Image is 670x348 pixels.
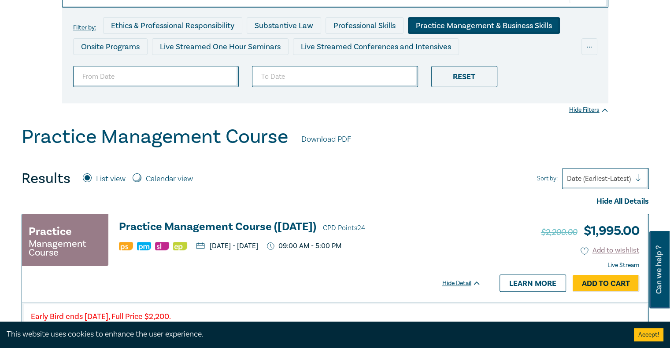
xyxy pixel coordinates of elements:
[442,279,491,288] div: Hide Detail
[152,38,289,55] div: Live Streamed One Hour Seminars
[29,223,72,239] h3: Practice
[22,125,288,148] h1: Practice Management Course
[293,38,459,55] div: Live Streamed Conferences and Intensives
[196,242,258,249] p: [DATE] - [DATE]
[7,329,621,340] div: This website uses cookies to enhance the user experience.
[541,227,577,238] span: $2,200.00
[573,275,639,292] a: Add to Cart
[581,245,639,256] button: Add to wishlist
[634,328,663,341] button: Accept cookies
[31,311,171,322] strong: Early Bird ends [DATE], Full Price $2,200.
[500,275,566,291] a: Learn more
[408,17,560,34] div: Practice Management & Business Skills
[146,173,193,185] label: Calendar view
[22,196,649,207] div: Hide All Details
[22,170,70,187] h4: Results
[424,59,505,76] div: National Programs
[73,38,148,55] div: Onsite Programs
[96,173,126,185] label: List view
[326,17,403,34] div: Professional Skills
[29,239,102,257] small: Management Course
[581,38,597,55] div: ...
[119,242,133,250] img: Professional Skills
[119,221,481,234] a: Practice Management Course ([DATE]) CPD Points24
[155,242,169,250] img: Substantive Law
[73,59,213,76] div: Live Streamed Practical Workshops
[541,221,639,241] h3: $ 1,995.00
[537,174,558,183] span: Sort by:
[655,236,663,303] span: Can we help ?
[173,242,187,250] img: Ethics & Professional Responsibility
[252,66,418,87] input: To Date
[119,221,481,234] h3: Practice Management Course ([DATE])
[217,59,318,76] div: Pre-Recorded Webcasts
[569,106,608,114] div: Hide Filters
[267,242,341,250] p: 09:00 AM - 5:00 PM
[247,17,321,34] div: Substantive Law
[137,242,151,250] img: Practice Management & Business Skills
[431,66,497,87] div: Reset
[323,223,365,232] span: CPD Points 24
[73,66,239,87] input: From Date
[607,261,639,269] strong: Live Stream
[73,24,96,31] label: Filter by:
[323,59,419,76] div: 10 CPD Point Packages
[567,174,569,183] input: Sort by
[103,17,242,34] div: Ethics & Professional Responsibility
[301,134,351,145] a: Download PDF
